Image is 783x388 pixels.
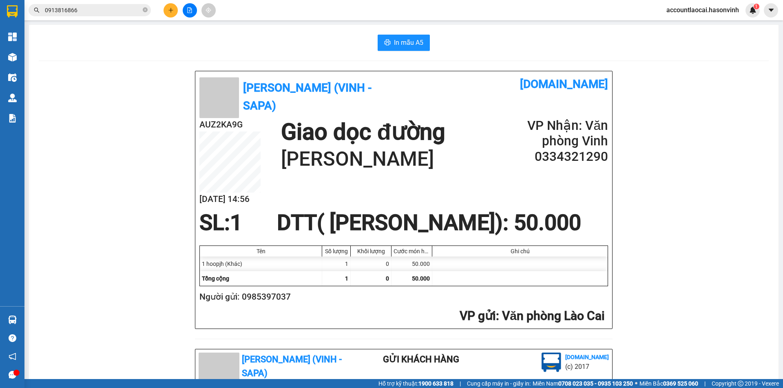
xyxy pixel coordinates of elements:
h1: [PERSON_NAME] [281,146,445,172]
span: 1 [230,210,242,235]
img: logo-vxr [7,5,18,18]
span: SL: [199,210,230,235]
div: Tên [202,248,320,254]
span: VP gửi [460,309,496,323]
span: In mẫu A5 [394,37,423,48]
div: Ghi chú [434,248,606,254]
button: caret-down [764,3,778,18]
img: warehouse-icon [8,73,17,82]
h2: VP Nhận: Văn phòng Vinh [510,118,608,149]
span: question-circle [9,334,16,342]
span: DTT( [PERSON_NAME]) : 50.000 [277,210,581,235]
li: (c) 2017 [565,362,609,372]
button: file-add [183,3,197,18]
div: Khối lượng [353,248,389,254]
span: Hỗ trợ kỹ thuật: [378,379,453,388]
span: message [9,371,16,379]
b: Gửi khách hàng [383,354,459,364]
div: Cước món hàng [394,248,430,254]
span: close-circle [143,7,148,14]
h2: AUZ2KA9G [199,118,261,132]
h2: 0334321290 [510,149,608,164]
div: 1 [322,256,351,271]
h2: [DATE] 14:56 [199,193,261,206]
span: search [34,7,40,13]
span: 1 [755,4,758,9]
img: solution-icon [8,114,17,123]
img: dashboard-icon [8,33,17,41]
img: warehouse-icon [8,53,17,61]
h2: Người gửi: 0985397037 [199,290,605,304]
b: [DOMAIN_NAME] [565,354,609,360]
img: logo.jpg [542,353,561,372]
span: close-circle [143,7,148,12]
span: printer [384,39,391,47]
span: Cung cấp máy in - giấy in: [467,379,531,388]
img: icon-new-feature [749,7,756,14]
span: plus [168,7,174,13]
b: [DOMAIN_NAME] [520,77,608,91]
span: copyright [738,381,743,386]
button: aim [201,3,216,18]
b: [PERSON_NAME] (Vinh - Sapa) [243,81,372,112]
b: [PERSON_NAME] (Vinh - Sapa) [242,354,342,379]
div: 1 hoopjh (Khác) [200,256,322,271]
span: Miền Bắc [639,379,698,388]
span: file-add [187,7,192,13]
span: | [460,379,461,388]
span: accountlaocai.hasonvinh [660,5,745,15]
div: 0 [351,256,391,271]
sup: 1 [754,4,759,9]
span: Miền Nam [533,379,633,388]
strong: 1900 633 818 [418,380,453,387]
span: notification [9,353,16,360]
span: ⚪️ [635,382,637,385]
strong: 0708 023 035 - 0935 103 250 [558,380,633,387]
span: Tổng cộng [202,275,229,282]
button: plus [164,3,178,18]
span: caret-down [768,7,775,14]
span: 50.000 [412,275,430,282]
button: printerIn mẫu A5 [378,35,430,51]
span: 0 [386,275,389,282]
img: warehouse-icon [8,316,17,324]
div: Số lượng [324,248,348,254]
h2: : Văn phòng Lào Cai [199,308,605,324]
h1: Giao dọc đường [281,118,445,146]
span: 1 [345,275,348,282]
span: | [704,379,706,388]
input: Tìm tên, số ĐT hoặc mã đơn [45,6,141,15]
img: warehouse-icon [8,94,17,102]
span: aim [206,7,211,13]
div: 50.000 [391,256,432,271]
strong: 0369 525 060 [663,380,698,387]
